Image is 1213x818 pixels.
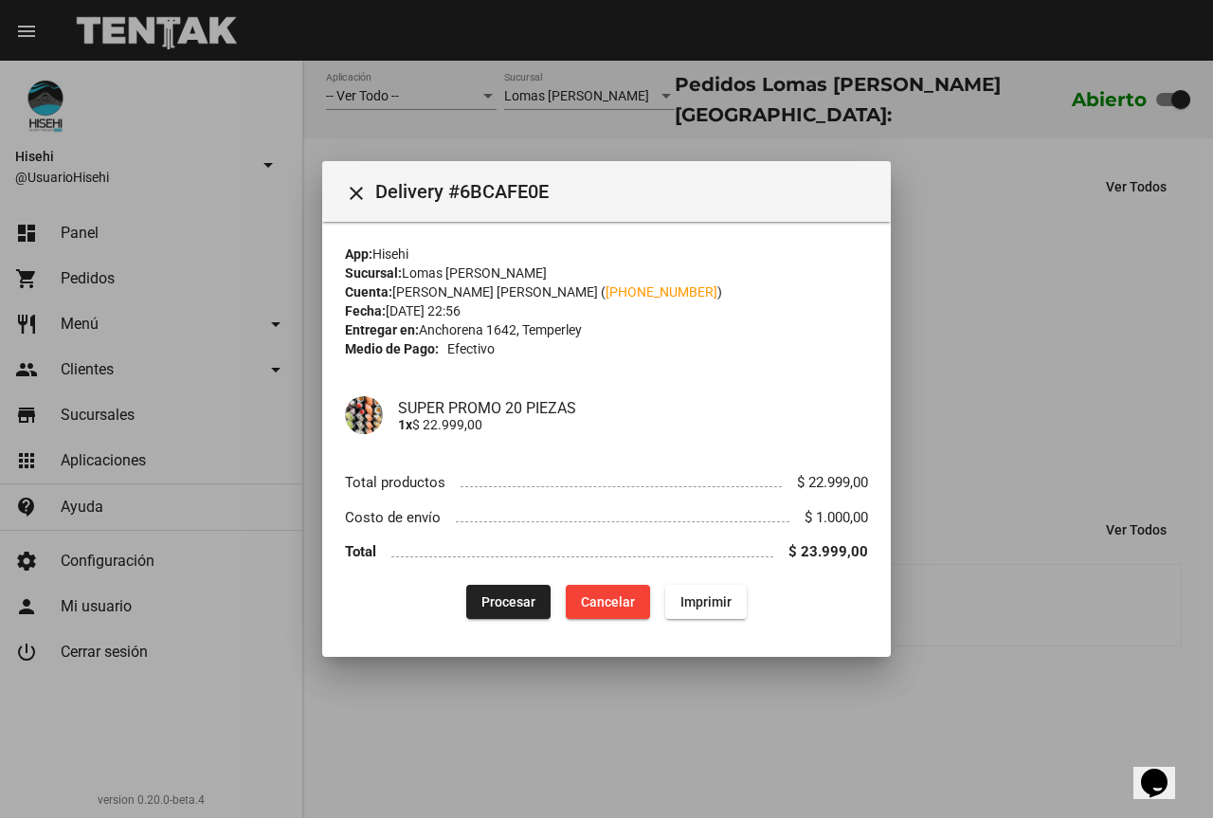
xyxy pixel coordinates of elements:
[398,417,412,432] b: 1x
[345,320,868,339] div: Anchorena 1642, Temperley
[466,585,551,619] button: Procesar
[665,585,747,619] button: Imprimir
[345,396,383,434] img: b592dd6c-ce24-4abb-add9-a11adb66b5f2.jpeg
[447,339,495,358] span: Efectivo
[345,264,868,282] div: Lomas [PERSON_NAME]
[345,322,419,337] strong: Entregar en:
[345,464,868,500] li: Total productos $ 22.999,00
[398,417,868,432] p: $ 22.999,00
[481,594,535,609] span: Procesar
[566,585,650,619] button: Cancelar
[581,594,635,609] span: Cancelar
[337,173,375,210] button: Cerrar
[345,182,368,205] mat-icon: Cerrar
[1133,742,1194,799] iframe: chat widget
[345,301,868,320] div: [DATE] 22:56
[375,176,876,207] span: Delivery #6BCAFE0E
[345,245,868,264] div: Hisehi
[345,339,439,358] strong: Medio de Pago:
[345,265,402,281] strong: Sucursal:
[606,284,717,300] a: [PHONE_NUMBER]
[345,535,868,570] li: Total $ 23.999,00
[345,500,868,535] li: Costo de envío $ 1.000,00
[345,246,372,262] strong: App:
[345,282,868,301] div: [PERSON_NAME] [PERSON_NAME] ( )
[345,303,386,318] strong: Fecha:
[680,594,732,609] span: Imprimir
[398,399,868,417] h4: SUPER PROMO 20 PIEZAS
[345,284,392,300] strong: Cuenta:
